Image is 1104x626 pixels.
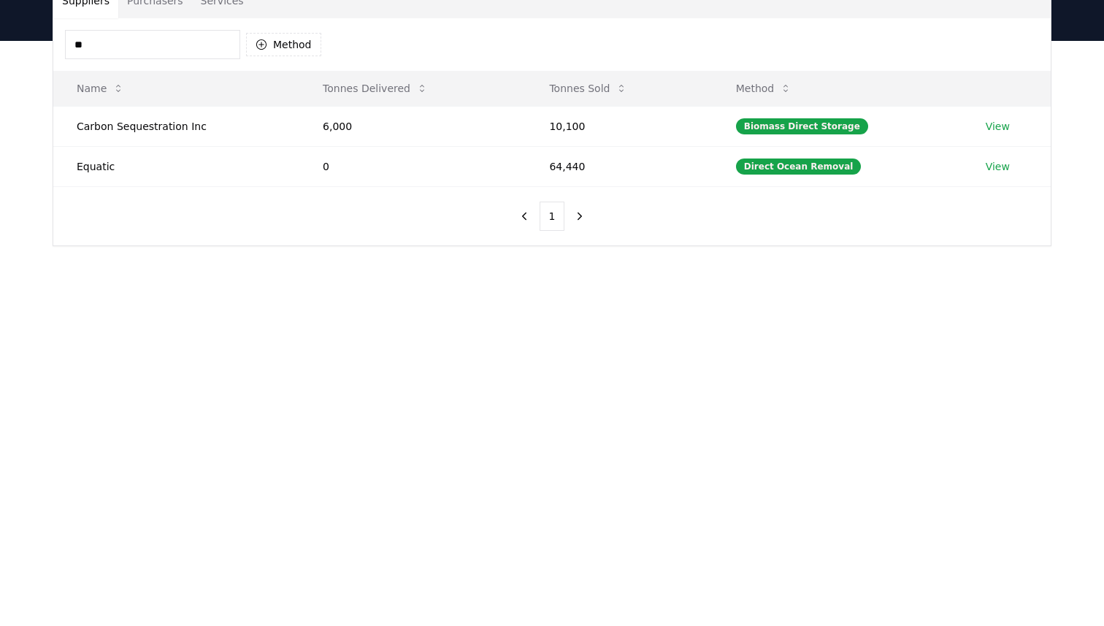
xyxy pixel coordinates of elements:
[311,74,440,103] button: Tonnes Delivered
[526,146,712,186] td: 64,440
[736,118,868,134] div: Biomass Direct Storage
[736,159,862,175] div: Direct Ocean Removal
[540,202,565,231] button: 1
[567,202,592,231] button: next page
[246,33,321,56] button: Method
[526,106,712,146] td: 10,100
[724,74,804,103] button: Method
[53,106,299,146] td: Carbon Sequestration Inc
[986,159,1010,174] a: View
[299,146,526,186] td: 0
[53,146,299,186] td: Equatic
[299,106,526,146] td: 6,000
[65,74,136,103] button: Name
[537,74,639,103] button: Tonnes Sold
[512,202,537,231] button: previous page
[986,119,1010,134] a: View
